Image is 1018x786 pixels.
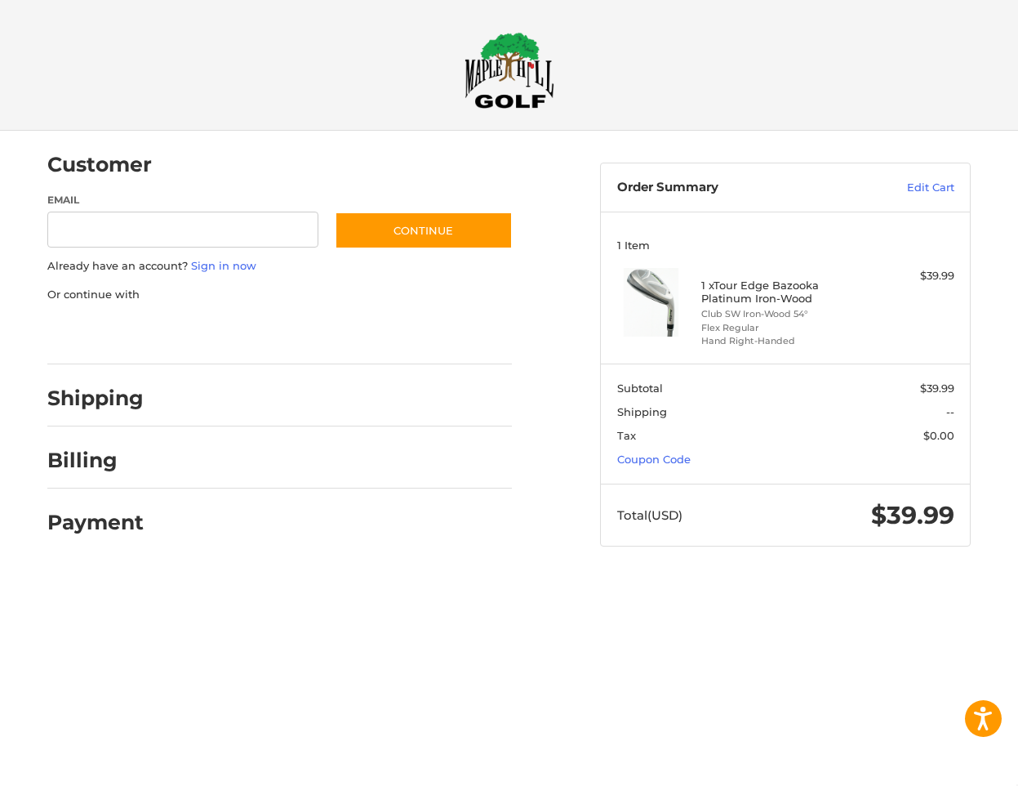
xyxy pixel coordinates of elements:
[47,386,144,411] h2: Shipping
[946,405,954,418] span: --
[617,429,636,442] span: Tax
[701,321,866,335] li: Flex Regular
[701,334,866,348] li: Hand Right-Handed
[335,212,513,249] button: Continue
[319,319,442,348] iframe: PayPal-venmo
[847,180,954,196] a: Edit Cart
[701,279,866,306] h4: 1 x Tour Edge Bazooka Platinum Iron-Wood
[617,382,663,395] span: Subtotal
[701,307,866,321] li: Club SW Iron-Wood 54°
[617,507,682,523] span: Total (USD)
[47,258,512,275] p: Already have an account?
[871,500,954,530] span: $39.99
[47,287,512,303] p: Or continue with
[47,193,318,208] label: Email
[617,239,954,252] h3: 1 Item
[923,429,954,442] span: $0.00
[191,259,256,272] a: Sign in now
[47,448,143,473] h2: Billing
[180,319,303,348] iframe: PayPal-paylater
[920,382,954,395] span: $39.99
[617,180,847,196] h3: Order Summary
[869,268,954,284] div: $39.99
[42,319,165,348] iframe: PayPal-paypal
[47,510,144,535] h2: Payment
[617,453,691,466] a: Coupon Code
[47,152,152,177] h2: Customer
[617,405,667,418] span: Shipping
[465,32,554,109] img: Maple Hill Golf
